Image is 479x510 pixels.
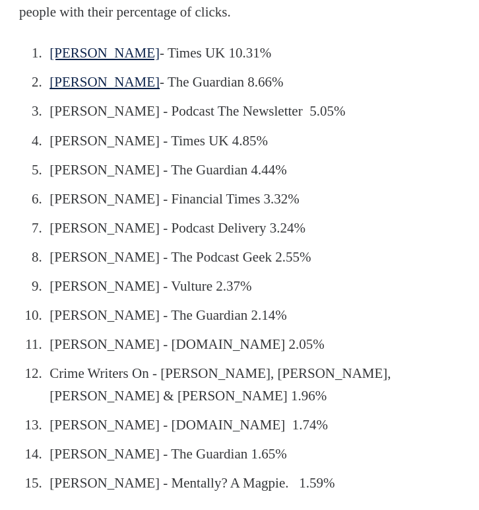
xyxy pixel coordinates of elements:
[46,472,439,495] li: [PERSON_NAME] - Mentally? A Magpie. 1.59%
[46,414,439,437] li: [PERSON_NAME] - [DOMAIN_NAME] 1.74%
[46,334,439,356] li: [PERSON_NAME] - [DOMAIN_NAME] 2.05%
[46,443,439,466] li: [PERSON_NAME] - The Guardian 1.65%
[49,45,160,61] a: [PERSON_NAME]
[46,217,439,240] li: [PERSON_NAME] - Podcast Delivery 3.24%
[46,275,439,298] li: [PERSON_NAME] - Vulture 2.37%
[46,246,439,269] li: [PERSON_NAME] - The Podcast Geek 2.55%
[46,130,439,153] li: [PERSON_NAME] - Times UK 4.85%
[46,188,439,211] li: [PERSON_NAME] - Financial Times 3.32%
[46,42,439,65] li: - Times UK 10.31%
[49,74,160,90] a: [PERSON_NAME]
[46,71,439,94] li: - The Guardian 8.66%
[46,159,439,182] li: [PERSON_NAME] - The Guardian 4.44%
[46,363,439,407] li: Crime Writers On - [PERSON_NAME], [PERSON_NAME], [PERSON_NAME] & [PERSON_NAME] 1.96%
[46,305,439,327] li: [PERSON_NAME] - The Guardian 2.14%
[46,100,439,123] li: [PERSON_NAME] - Podcast The Newsletter 5.05%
